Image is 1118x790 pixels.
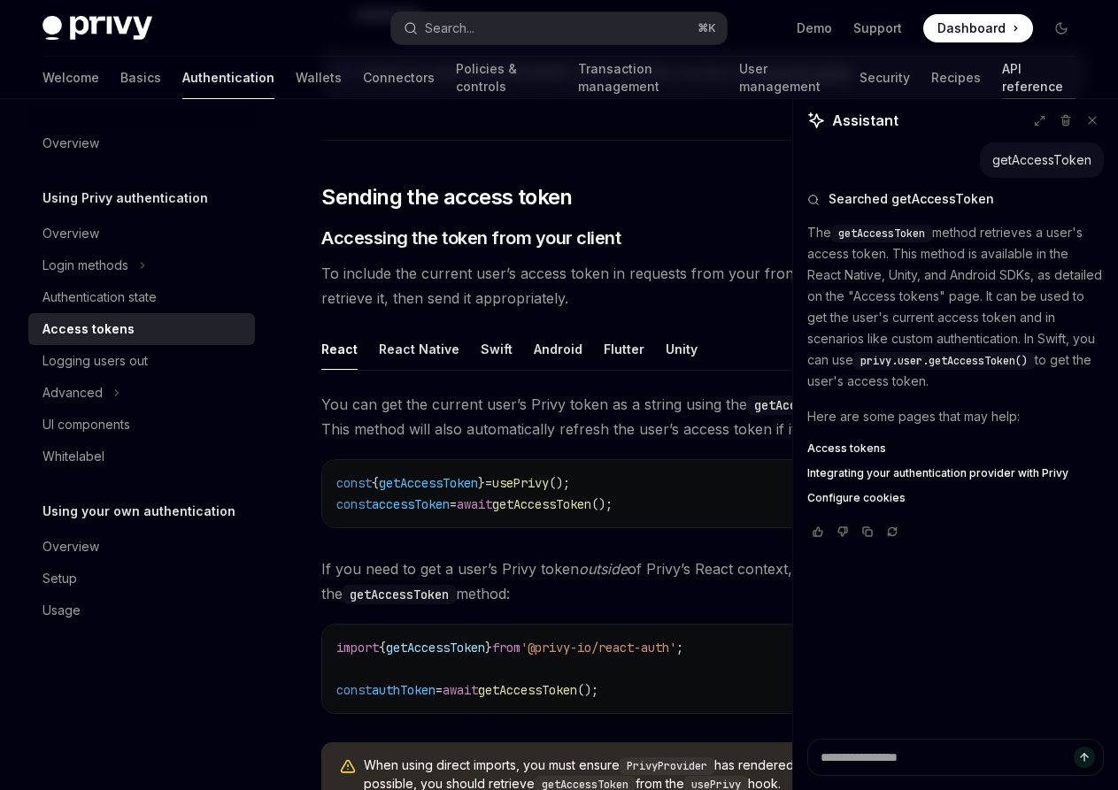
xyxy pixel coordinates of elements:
span: import [336,640,379,656]
button: Open search [391,12,726,44]
span: ⌘ K [698,21,716,35]
button: Vote that response was not good [832,523,853,541]
span: Access tokens [807,441,886,456]
span: (); [577,682,598,698]
a: Integrating your authentication provider with Privy [807,466,1104,480]
span: Integrating your authentication provider with Privy [807,466,1068,480]
div: Whitelabel [42,446,104,467]
span: = [485,475,492,491]
div: Swift [481,328,513,370]
span: = [436,682,443,698]
a: Policies & controls [456,57,557,99]
span: getAccessToken [492,496,591,512]
a: Welcome [42,57,99,99]
span: usePrivy [492,475,549,491]
div: Access tokens [42,318,135,340]
a: Whitelabel [28,441,255,472]
button: Toggle Login methods section [28,249,255,281]
span: getAccessToken [478,682,577,698]
span: await [457,496,492,512]
a: Wallets [296,57,342,99]
span: { [379,640,386,656]
button: Toggle Advanced section [28,377,255,409]
span: (); [591,496,613,512]
span: (); [549,475,570,491]
a: Demo [797,19,832,37]
span: Searched getAccessToken [829,190,994,208]
code: getAccessToken [343,585,456,604]
a: User management [739,57,838,99]
div: Flutter [604,328,644,370]
div: Unity [666,328,698,370]
span: getAccessToken [379,475,478,491]
button: Toggle dark mode [1047,14,1076,42]
em: outside [579,560,628,578]
a: Authentication [182,57,274,99]
span: await [443,682,478,698]
a: Setup [28,563,255,594]
a: Access tokens [807,441,1104,456]
a: Access tokens [28,313,255,345]
a: Dashboard [923,14,1033,42]
span: Assistant [832,110,898,131]
a: UI components [28,409,255,441]
span: { [372,475,379,491]
a: Recipes [931,57,981,99]
span: You can get the current user’s Privy token as a string using the method from the hook. This metho... [321,392,1086,441]
a: Logging users out [28,345,255,377]
div: getAccessToken [992,151,1091,169]
div: Login methods [42,255,128,276]
p: Here are some pages that may help: [807,406,1104,427]
a: API reference [1002,57,1076,99]
button: Searched getAccessToken [807,190,1104,208]
div: Setup [42,568,77,589]
a: Overview [28,531,255,563]
div: Overview [42,133,99,154]
div: Advanced [42,382,103,403]
span: ; [676,640,683,656]
span: Sending the access token [321,183,573,211]
div: UI components [42,414,130,435]
a: Overview [28,127,255,159]
h5: Using Privy authentication [42,188,208,209]
span: getAccessToken [838,226,925,241]
span: If you need to get a user’s Privy token of Privy’s React context, you can directly import the met... [321,556,1086,606]
span: accessToken [372,496,450,512]
div: React Native [379,328,459,370]
span: To include the current user’s access token in requests from your frontend to your backend, you’ll... [321,261,1086,311]
span: = [450,496,457,512]
div: Android [534,328,582,370]
a: Usage [28,594,255,626]
h5: Using your own authentication [42,501,235,522]
div: React [321,328,358,370]
div: Authentication state [42,287,157,308]
button: Copy chat response [857,523,878,541]
span: const [336,475,372,491]
span: getAccessToken [386,640,485,656]
span: from [492,640,520,656]
a: Security [860,57,910,99]
span: privy.user.getAccessToken() [860,354,1028,368]
code: getAccessToken [747,395,860,415]
span: Accessing the token from your client [321,226,621,250]
p: The method retrieves a user's access token. This method is available in the React Native, Unity, ... [807,222,1104,392]
div: Search... [425,18,474,39]
a: Connectors [363,57,435,99]
span: const [336,682,372,698]
span: } [478,475,485,491]
div: Logging users out [42,350,148,372]
span: const [336,496,372,512]
span: '@privy-io/react-auth' [520,640,676,656]
div: Overview [42,536,99,557]
a: Configure cookies [807,491,1104,505]
span: Dashboard [937,19,1006,37]
span: } [485,640,492,656]
a: Transaction management [578,57,718,99]
button: Reload last chat [882,523,903,541]
a: Basics [120,57,161,99]
div: Usage [42,600,81,621]
span: authToken [372,682,436,698]
button: Vote that response was good [807,523,829,541]
a: Authentication state [28,281,255,313]
span: Configure cookies [807,491,906,505]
